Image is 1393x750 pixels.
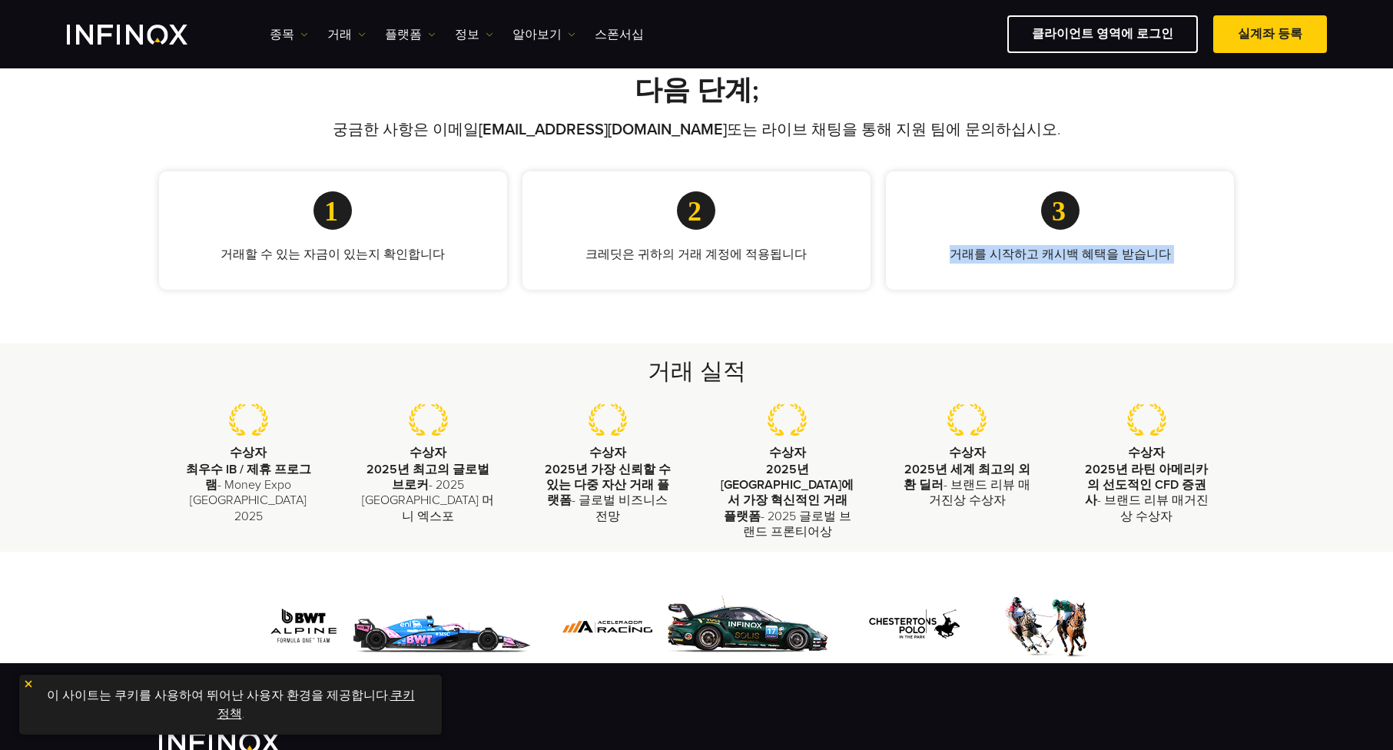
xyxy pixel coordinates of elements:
[721,462,854,540] p: - 2025 글로벌 브랜드 프론티어상
[186,462,311,493] strong: 최우수 IB / 제휴 프로그램
[270,25,308,44] a: 종목
[769,445,806,460] strong: 수상자
[327,25,366,44] a: 거래
[1128,445,1165,460] strong: 수상자
[184,245,483,264] p: 거래할 수 있는 자금이 있는지 확인합니다
[1213,15,1327,53] a: 실계좌 등록
[479,121,727,139] a: [EMAIL_ADDRESS][DOMAIN_NAME]
[1007,15,1198,53] a: 클라이언트 영역에 로그인
[900,462,1034,509] p: - 브랜드 리뷰 매거진상 수상자
[217,119,1177,141] p: 궁금한 사항은 이메일 또는 라이브 채팅을 통해 지원 팀에 문의하십시오.
[410,445,446,460] strong: 수상자
[385,25,436,44] a: 플랫폼
[366,462,489,493] strong: 2025년 최고의 글로벌 브로커
[455,25,493,44] a: 정보
[217,356,1177,388] h2: 거래 실적
[512,25,575,44] a: 알아보기
[67,25,224,45] a: INFINOX Logo
[949,445,986,460] strong: 수상자
[904,462,1030,493] strong: 2025년 세계 최고의 외환 딜러
[23,679,34,689] img: yellow close icon
[230,445,267,460] strong: 수상자
[721,462,854,524] strong: 2025년 [GEOGRAPHIC_DATA]에서 가장 혁신적인 거래 플랫폼
[1085,462,1209,509] strong: 2025년 라틴 아메리카의 선도적인 CFD 증권사
[27,682,434,727] p: 이 사이트는 쿠키를 사용하여 뛰어난 사용자 환경을 제공합니다. .
[910,245,1209,264] p: 거래를 시작하고 캐시백 혜택을 받습니다
[541,462,675,524] p: - 글로벌 비즈니스 전망
[361,462,495,524] p: - 2025 [GEOGRAPHIC_DATA] 머니 엑스포
[1080,462,1213,524] p: - 브랜드 리뷰 매거진상 수상자
[545,462,671,509] strong: 2025년 가장 신뢰할 수 있는 다중 자산 거래 플랫폼
[547,245,846,264] p: 크레딧은 귀하의 거래 계정에 적용됩니다
[595,25,644,44] a: 스폰서십
[589,445,626,460] strong: 수상자
[159,74,1235,108] h2: 다음 단계;
[182,462,316,524] p: - Money Expo [GEOGRAPHIC_DATA] 2025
